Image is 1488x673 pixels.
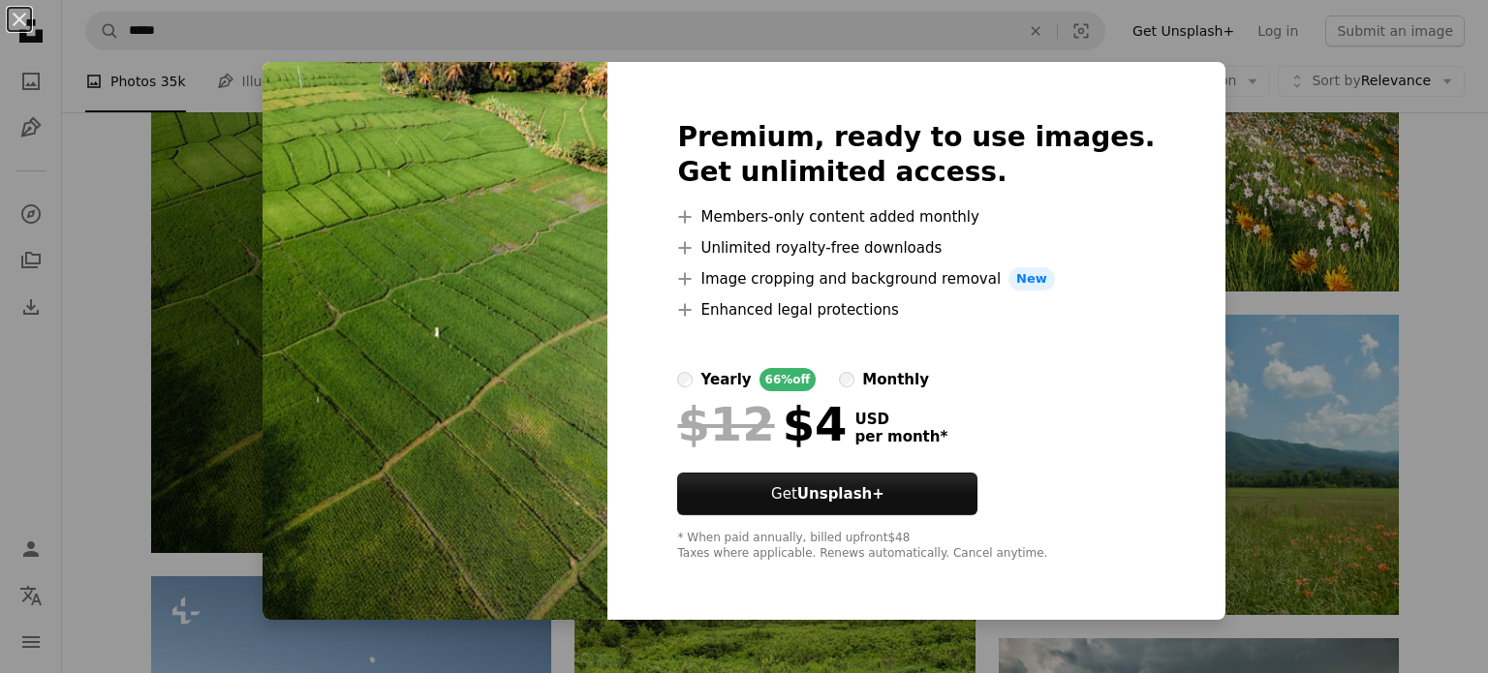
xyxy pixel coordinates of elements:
[854,411,947,428] span: USD
[700,368,751,391] div: yearly
[677,267,1155,291] li: Image cropping and background removal
[677,120,1155,190] h2: Premium, ready to use images. Get unlimited access.
[839,372,854,387] input: monthly
[677,236,1155,260] li: Unlimited royalty-free downloads
[677,399,774,449] span: $12
[677,473,977,515] button: GetUnsplash+
[677,399,847,449] div: $4
[862,368,929,391] div: monthly
[759,368,817,391] div: 66% off
[797,485,884,503] strong: Unsplash+
[1008,267,1055,291] span: New
[677,205,1155,229] li: Members-only content added monthly
[677,531,1155,562] div: * When paid annually, billed upfront $48 Taxes where applicable. Renews automatically. Cancel any...
[854,428,947,445] span: per month *
[263,62,607,620] img: premium_photo-1674019235851-8d9f614096b8
[677,298,1155,321] li: Enhanced legal protections
[677,372,693,387] input: yearly66%off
